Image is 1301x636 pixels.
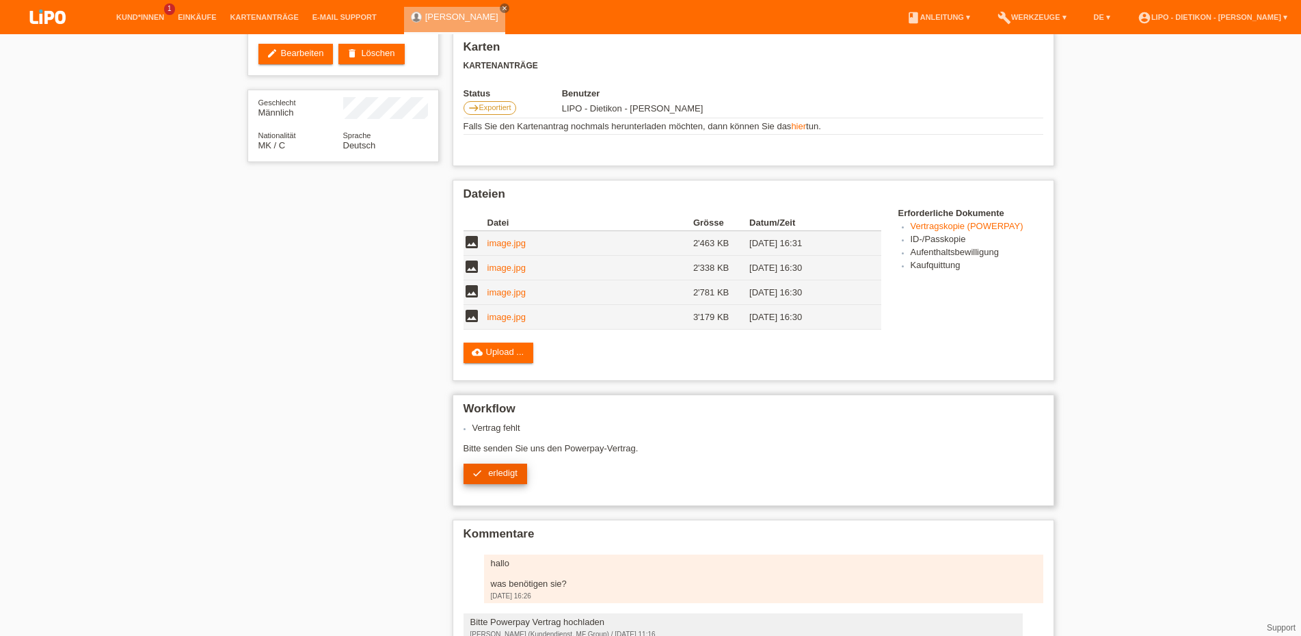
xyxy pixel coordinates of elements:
[1138,11,1151,25] i: account_circle
[900,13,977,21] a: bookAnleitung ▾
[343,131,371,140] span: Sprache
[464,118,1043,135] td: Falls Sie den Kartenantrag nochmals herunterladen möchten, dann können Sie das tun.
[911,221,1023,231] a: Vertragskopie (POWERPAY)
[997,11,1011,25] i: build
[487,263,526,273] a: image.jpg
[109,13,171,21] a: Kund*innen
[907,11,920,25] i: book
[898,208,1043,218] h4: Erforderliche Dokumente
[258,131,296,140] span: Nationalität
[749,305,861,330] td: [DATE] 16:30
[464,259,480,275] i: image
[258,140,286,150] span: Mazedonien / C / 01.09.2001
[491,592,1036,600] div: [DATE] 16:26
[464,343,534,363] a: cloud_uploadUpload ...
[464,61,1043,71] h3: Kartenanträge
[267,48,278,59] i: edit
[464,40,1043,61] h2: Karten
[464,527,1043,548] h2: Kommentare
[472,347,483,358] i: cloud_upload
[693,231,749,256] td: 2'463 KB
[791,121,806,131] a: hier
[347,48,358,59] i: delete
[487,238,526,248] a: image.jpg
[464,402,1043,423] h2: Workflow
[14,28,82,38] a: LIPO pay
[693,280,749,305] td: 2'781 KB
[749,280,861,305] td: [DATE] 16:30
[258,98,296,107] span: Geschlecht
[911,260,1043,273] li: Kaufquittung
[224,13,306,21] a: Kartenanträge
[464,187,1043,208] h2: Dateien
[338,44,404,64] a: deleteLöschen
[306,13,384,21] a: E-Mail Support
[464,88,562,98] th: Status
[171,13,223,21] a: Einkäufe
[472,468,483,479] i: check
[258,97,343,118] div: Männlich
[911,247,1043,260] li: Aufenthaltsbewilligung
[693,215,749,231] th: Grösse
[991,13,1073,21] a: buildWerkzeuge ▾
[749,256,861,280] td: [DATE] 16:30
[472,423,1043,433] li: Vertrag fehlt
[425,12,498,22] a: [PERSON_NAME]
[488,468,518,478] span: erledigt
[470,617,1016,627] div: Bitte Powerpay Vertrag hochladen
[487,287,526,297] a: image.jpg
[464,234,480,250] i: image
[464,308,480,324] i: image
[487,215,693,231] th: Datei
[343,140,376,150] span: Deutsch
[464,464,527,484] a: check erledigt
[491,558,1036,589] div: hallo was benötigen sie?
[1267,623,1296,633] a: Support
[562,88,794,98] th: Benutzer
[562,103,703,114] span: 23.09.2025
[501,5,508,12] i: close
[258,44,334,64] a: editBearbeiten
[693,256,749,280] td: 2'338 KB
[1131,13,1294,21] a: account_circleLIPO - Dietikon - [PERSON_NAME] ▾
[749,215,861,231] th: Datum/Zeit
[911,234,1043,247] li: ID-/Passkopie
[693,305,749,330] td: 3'179 KB
[1087,13,1117,21] a: DE ▾
[468,103,479,114] i: east
[164,3,175,15] span: 1
[749,231,861,256] td: [DATE] 16:31
[500,3,509,13] a: close
[487,312,526,322] a: image.jpg
[464,423,1043,494] div: Bitte senden Sie uns den Powerpay-Vertrag.
[464,283,480,300] i: image
[479,103,511,111] span: Exportiert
